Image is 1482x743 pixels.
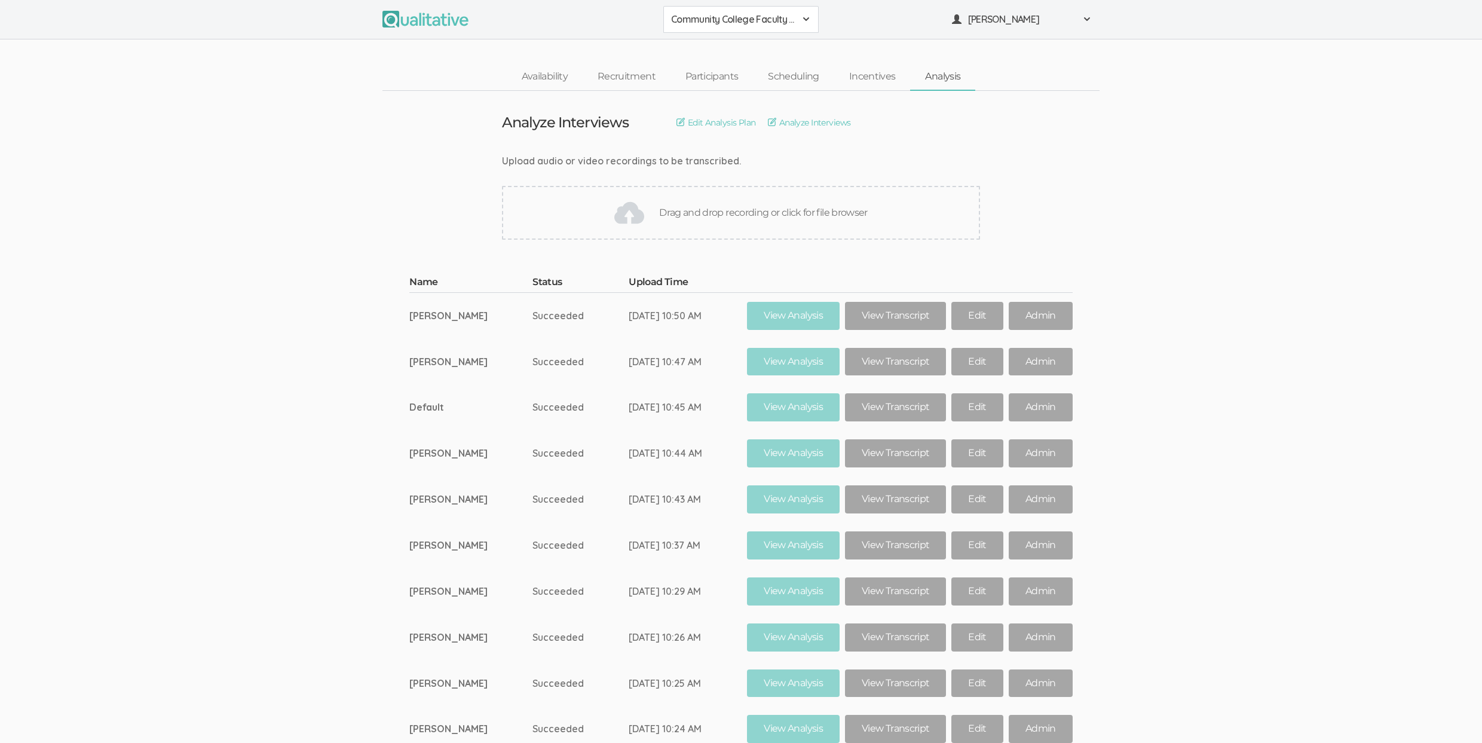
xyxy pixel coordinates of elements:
a: Analyze Interviews [768,116,851,129]
a: View Transcript [845,669,946,698]
a: Admin [1009,302,1073,330]
a: Admin [1009,531,1073,559]
span: [PERSON_NAME] [968,13,1076,26]
a: View Transcript [845,577,946,606]
th: Upload Time [629,276,747,292]
td: [DATE] 10:43 AM [629,476,747,522]
a: View Analysis [747,393,840,421]
td: Succeeded [532,384,629,430]
td: [PERSON_NAME] [409,522,532,568]
td: Succeeded [532,339,629,385]
td: Default [409,384,532,430]
td: [PERSON_NAME] [409,614,532,661]
td: [DATE] 10:50 AM [629,292,747,338]
a: Admin [1009,715,1073,743]
a: Admin [1009,669,1073,698]
td: Succeeded [532,522,629,568]
td: [DATE] 10:29 AM [629,568,747,614]
a: View Transcript [845,623,946,652]
a: Availability [507,64,583,90]
a: View Analysis [747,623,840,652]
td: [PERSON_NAME] [409,661,532,707]
th: Name [409,276,532,292]
a: Edit [951,531,1003,559]
iframe: Chat Widget [1422,686,1482,743]
div: Upload audio or video recordings to be transcribed. [502,154,980,168]
a: Admin [1009,393,1073,421]
td: Succeeded [532,430,629,476]
div: Drag and drop recording or click for file browser [502,186,980,240]
img: Drag and drop recording or click for file browser [614,198,644,228]
a: Edit [951,393,1003,421]
td: [DATE] 10:26 AM [629,614,747,661]
a: View Analysis [747,715,840,743]
a: View Transcript [845,531,946,559]
td: [DATE] 10:37 AM [629,522,747,568]
a: View Analysis [747,669,840,698]
a: View Transcript [845,715,946,743]
td: Succeeded [532,476,629,522]
button: [PERSON_NAME] [944,6,1100,33]
td: [PERSON_NAME] [409,339,532,385]
a: Incentives [834,64,911,90]
a: View Analysis [747,531,840,559]
a: Edit [951,485,1003,513]
td: Succeeded [532,614,629,661]
td: [PERSON_NAME] [409,292,532,338]
a: Scheduling [753,64,834,90]
a: View Analysis [747,577,840,606]
img: Qualitative [382,11,469,27]
a: Edit Analysis Plan [676,116,756,129]
a: View Transcript [845,439,946,467]
a: Admin [1009,577,1073,606]
a: Edit [951,439,1003,467]
td: Succeeded [532,661,629,707]
td: [DATE] 10:44 AM [629,430,747,476]
th: Status [532,276,629,292]
td: [DATE] 10:25 AM [629,661,747,707]
a: Edit [951,669,1003,698]
a: View Transcript [845,302,946,330]
td: [PERSON_NAME] [409,476,532,522]
td: Succeeded [532,568,629,614]
a: View Analysis [747,439,840,467]
a: Edit [951,348,1003,376]
a: Admin [1009,348,1073,376]
a: Admin [1009,623,1073,652]
a: View Transcript [845,393,946,421]
a: Edit [951,577,1003,606]
a: View Transcript [845,485,946,513]
a: Edit [951,715,1003,743]
td: [DATE] 10:45 AM [629,384,747,430]
a: View Analysis [747,348,840,376]
span: Community College Faculty Experiences [671,13,795,26]
h3: Analyze Interviews [502,115,629,130]
span: Edit Analysis Plan [688,117,756,129]
a: Participants [670,64,753,90]
a: Recruitment [583,64,670,90]
a: Edit [951,623,1003,652]
a: Admin [1009,485,1073,513]
a: View Transcript [845,348,946,376]
td: [DATE] 10:47 AM [629,339,747,385]
a: Analysis [910,64,975,90]
a: View Analysis [747,485,840,513]
a: Admin [1009,439,1073,467]
td: [PERSON_NAME] [409,568,532,614]
td: Succeeded [532,292,629,338]
a: View Analysis [747,302,840,330]
td: [PERSON_NAME] [409,430,532,476]
button: Community College Faculty Experiences [663,6,819,33]
a: Edit [951,302,1003,330]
